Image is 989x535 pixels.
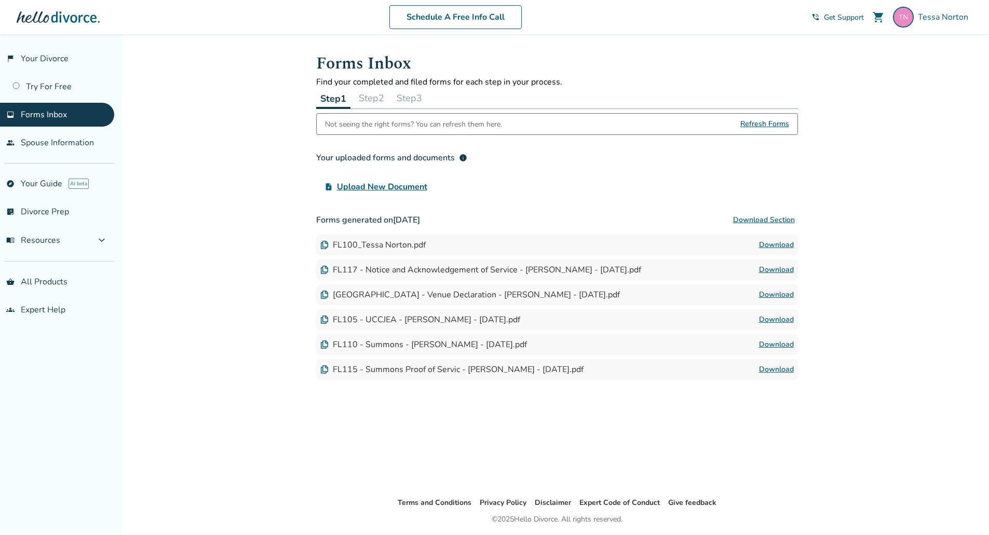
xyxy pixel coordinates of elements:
[320,364,584,375] div: FL115 - Summons Proof of Servic - [PERSON_NAME] - [DATE].pdf
[6,306,15,314] span: groups
[320,266,329,274] img: Document
[320,314,520,325] div: FL105 - UCCJEA - [PERSON_NAME] - [DATE].pdf
[872,11,885,23] span: shopping_cart
[320,365,329,374] img: Document
[316,88,350,109] button: Step1
[6,236,15,244] span: menu_book
[320,289,620,300] div: [GEOGRAPHIC_DATA] - Venue Declaration - [PERSON_NAME] - [DATE].pdf
[6,180,15,188] span: explore
[389,5,522,29] a: Schedule A Free Info Call
[6,235,60,246] span: Resources
[320,340,329,349] img: Document
[937,485,989,535] iframe: Chat Widget
[492,513,622,526] div: © 2025 Hello Divorce. All rights reserved.
[6,208,15,216] span: list_alt_check
[535,497,571,509] li: Disclaimer
[480,498,526,507] a: Privacy Policy
[759,264,794,276] a: Download
[320,315,329,324] img: Document
[320,339,527,350] div: FL110 - Summons - [PERSON_NAME] - [DATE].pdf
[398,498,471,507] a: Terms and Conditions
[6,139,15,147] span: people
[759,338,794,351] a: Download
[69,179,89,189] span: AI beta
[893,7,914,28] img: tessa.elizabeth@gmail.com
[320,241,329,249] img: Document
[730,210,798,230] button: Download Section
[320,264,641,276] div: FL117 - Notice and Acknowledgement of Service - [PERSON_NAME] - [DATE].pdf
[759,313,794,326] a: Download
[759,363,794,376] a: Download
[316,152,467,164] div: Your uploaded forms and documents
[579,498,660,507] a: Expert Code of Conduct
[337,181,427,193] span: Upload New Document
[811,13,820,21] span: phone_in_talk
[759,239,794,251] a: Download
[316,76,798,88] p: Find your completed and filed forms for each step in your process.
[320,291,329,299] img: Document
[6,54,15,63] span: flag_2
[96,234,108,246] span: expand_more
[316,51,798,76] h1: Forms Inbox
[21,109,67,120] span: Forms Inbox
[324,183,333,191] span: upload_file
[811,12,864,22] a: phone_in_talkGet Support
[392,88,426,108] button: Step3
[355,88,388,108] button: Step2
[325,114,502,134] div: Not seeing the right forms? You can refresh them here.
[759,289,794,301] a: Download
[918,11,972,23] span: Tessa Norton
[320,239,426,251] div: FL100_Tessa Norton.pdf
[316,210,798,230] h3: Forms generated on [DATE]
[459,154,467,162] span: info
[668,497,716,509] li: Give feedback
[824,12,864,22] span: Get Support
[6,111,15,119] span: inbox
[740,114,789,134] span: Refresh Forms
[6,278,15,286] span: shopping_basket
